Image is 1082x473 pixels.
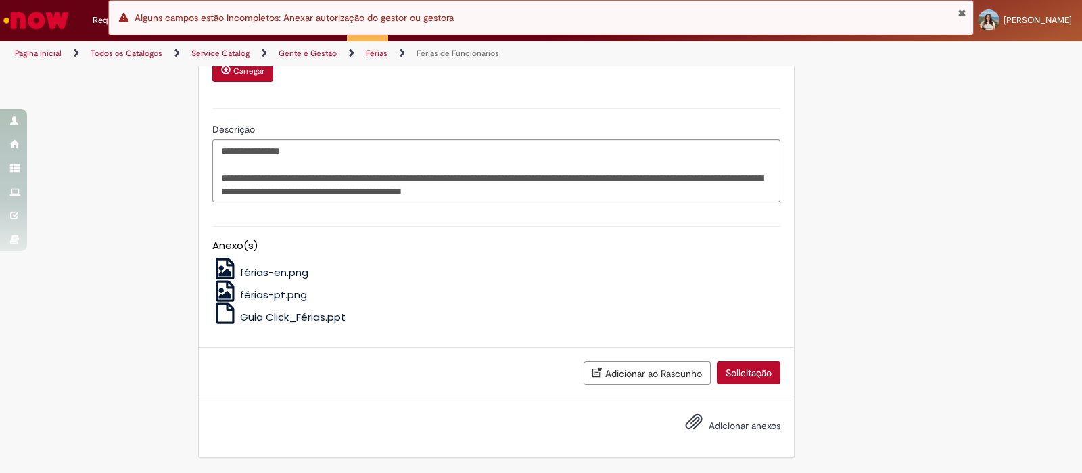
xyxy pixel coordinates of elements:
[717,361,780,384] button: Solicitação
[212,139,780,203] textarea: Descrição
[212,240,780,252] h5: Anexo(s)
[212,288,308,302] a: férias-pt.png
[240,265,308,279] span: férias-en.png
[240,310,346,324] span: Guia Click_Férias.ppt
[1004,14,1072,26] span: [PERSON_NAME]
[191,48,250,59] a: Service Catalog
[682,409,706,441] button: Adicionar anexos
[279,48,337,59] a: Gente e Gestão
[366,48,387,59] a: Férias
[135,12,454,24] span: Alguns campos estão incompletos: Anexar autorização do gestor ou gestora
[212,59,273,82] button: Carregar anexo de Anexar autorização do gestor ou gestora Required
[10,41,711,66] ul: Trilhas de página
[233,66,264,76] small: Carregar
[1,7,71,34] img: ServiceNow
[212,123,258,135] span: Descrição
[15,48,62,59] a: Página inicial
[212,310,346,324] a: Guia Click_Férias.ppt
[584,361,711,385] button: Adicionar ao Rascunho
[709,420,780,432] span: Adicionar anexos
[93,14,140,27] span: Requisições
[958,7,966,18] button: Fechar Notificação
[91,48,162,59] a: Todos os Catálogos
[417,48,499,59] a: Férias de Funcionários
[240,288,307,302] span: férias-pt.png
[212,265,309,279] a: férias-en.png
